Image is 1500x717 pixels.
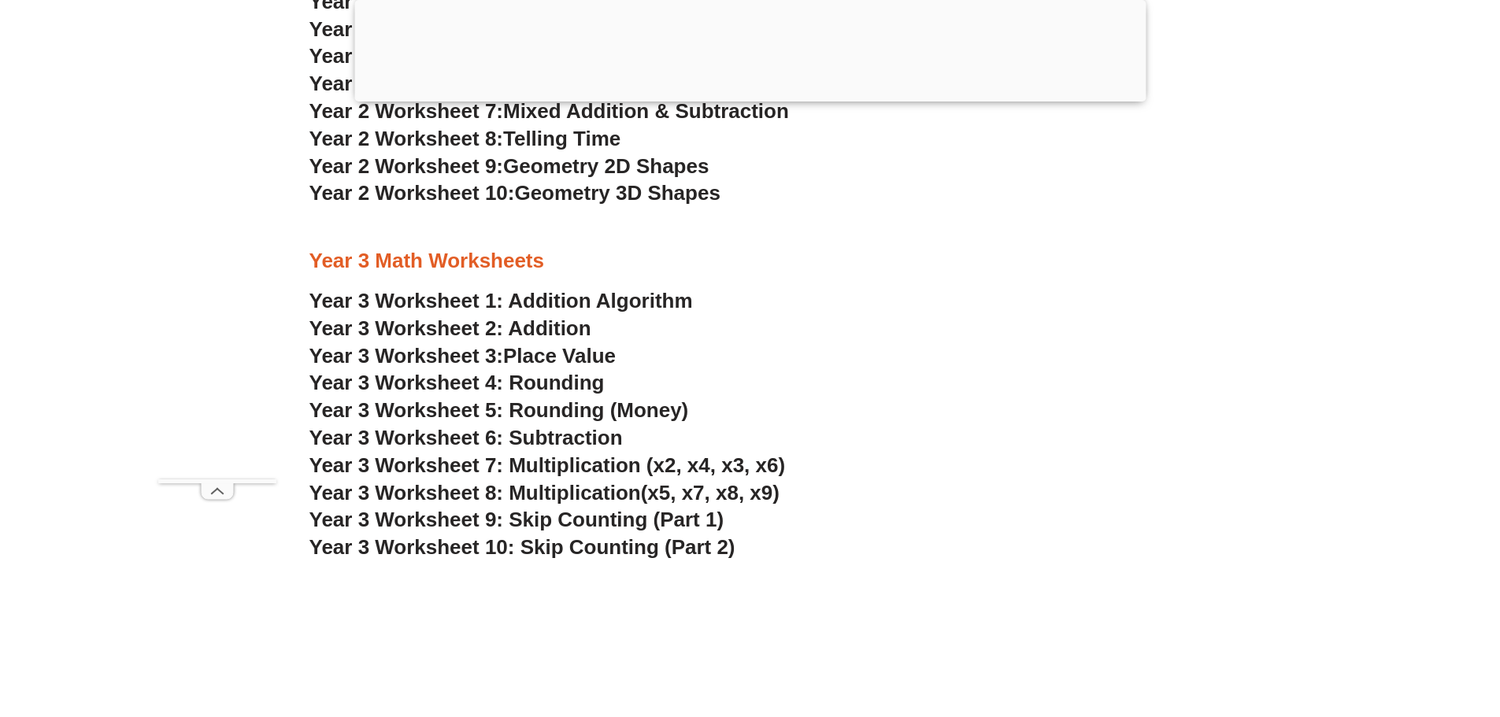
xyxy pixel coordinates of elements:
[503,154,709,178] span: Geometry 2D Shapes
[309,99,789,123] a: Year 2 Worksheet 7:Mixed Addition & Subtraction
[309,181,515,205] span: Year 2 Worksheet 10:
[309,181,720,205] a: Year 2 Worksheet 10:Geometry 3D Shapes
[309,535,735,559] a: Year 3 Worksheet 10: Skip Counting (Part 2)
[309,508,724,531] a: Year 3 Worksheet 9: Skip Counting (Part 1)
[503,127,620,150] span: Telling Time
[309,44,587,68] a: Year 2 Worksheet 5:Addition
[309,127,621,150] a: Year 2 Worksheet 8:Telling Time
[309,17,504,41] span: Year 2 Worksheet 4:
[309,127,504,150] span: Year 2 Worksheet 8:
[309,99,504,123] span: Year 2 Worksheet 7:
[309,398,689,422] a: Year 3 Worksheet 5: Rounding (Money)
[309,481,641,504] span: Year 3 Worksheet 8: Multiplication
[309,44,504,68] span: Year 2 Worksheet 5:
[309,248,1191,275] h3: Year 3 Math Worksheets
[309,289,693,312] a: Year 3 Worksheet 1: Addition Algorithm
[309,481,780,504] a: Year 3 Worksheet 8: Multiplication(x5, x7, x8, x9)
[1238,539,1500,717] iframe: Chat Widget
[641,481,780,504] span: (x5, x7, x8, x9)
[309,72,617,95] a: Year 2 Worksheet 6:Subtraction
[309,453,786,477] a: Year 3 Worksheet 7: Multiplication (x2, x4, x3, x6)
[309,426,623,449] a: Year 3 Worksheet 6: Subtraction
[1238,539,1500,717] div: チャットウィジェット
[309,154,504,178] span: Year 2 Worksheet 9:
[158,36,276,479] iframe: Advertisement
[309,154,709,178] a: Year 2 Worksheet 9:Geometry 2D Shapes
[309,344,504,368] span: Year 3 Worksheet 3:
[309,72,504,95] span: Year 2 Worksheet 6:
[309,316,591,340] a: Year 3 Worksheet 2: Addition
[514,181,720,205] span: Geometry 3D Shapes
[309,344,617,368] a: Year 3 Worksheet 3:Place Value
[503,344,616,368] span: Place Value
[309,17,664,41] a: Year 2 Worksheet 4:Counting Money
[503,99,789,123] span: Mixed Addition & Subtraction
[309,371,605,394] a: Year 3 Worksheet 4: Rounding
